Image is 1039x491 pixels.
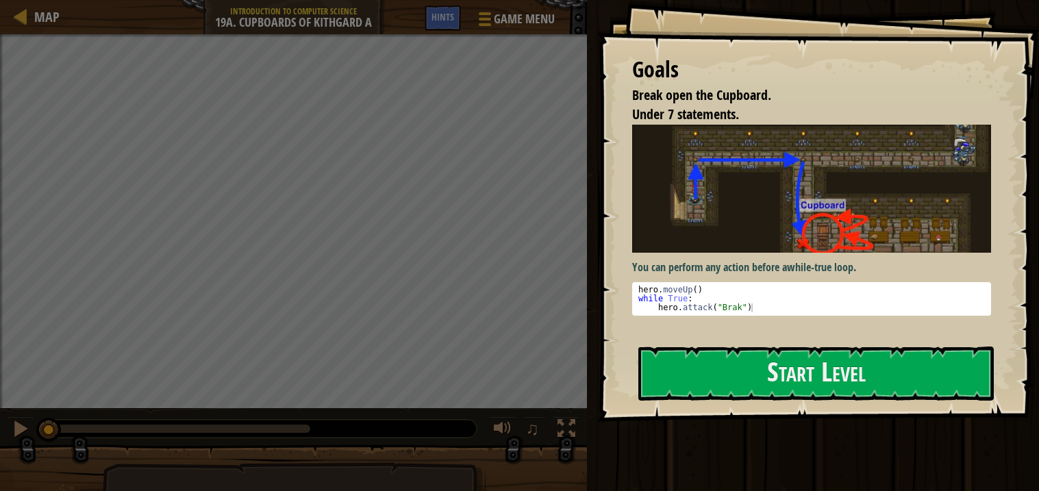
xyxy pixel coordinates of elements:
[7,416,34,444] button: Ctrl + P: Pause
[615,105,988,125] li: Under 7 statements.
[523,416,547,444] button: ♫
[632,105,739,123] span: Under 7 statements.
[787,260,853,275] strong: while-true loop
[526,418,540,439] span: ♫
[494,10,555,28] span: Game Menu
[27,8,60,26] a: Map
[615,86,988,105] li: Break open the Cupboard.
[553,416,580,444] button: Toggle fullscreen
[468,5,563,38] button: Game Menu
[632,54,991,86] div: Goals
[431,10,454,23] span: Hints
[632,260,991,275] p: You can perform any action before a .
[34,8,60,26] span: Map
[638,347,994,401] button: Start Level
[632,125,991,253] img: Cupboards of kithgard
[489,416,516,444] button: Adjust volume
[632,86,771,104] span: Break open the Cupboard.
